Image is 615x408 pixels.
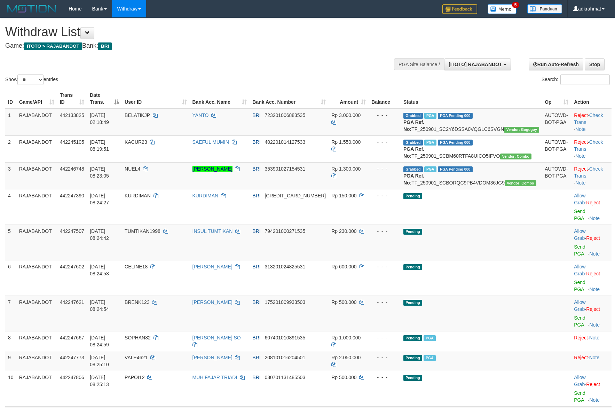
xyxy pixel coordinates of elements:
a: Reject [574,335,588,340]
a: [PERSON_NAME] [192,299,232,305]
span: · [574,193,586,205]
td: 5 [5,225,16,260]
th: Trans ID: activate to sort column ascending [57,89,87,109]
span: [DATE] 08:23:05 [90,166,109,179]
span: Pending [403,264,422,270]
span: 442247773 [60,355,84,360]
span: Pending [403,335,422,341]
td: RAJABANDOT [16,331,57,351]
span: Copy 030701131485503 to clipboard [265,375,305,380]
a: Note [589,335,600,340]
span: BRI [252,139,260,145]
span: BRI [252,228,260,234]
span: [DATE] 08:24:53 [90,264,109,276]
span: 442247390 [60,193,84,198]
h4: Game: Bank: [5,42,403,49]
td: · [571,371,612,406]
td: · [571,225,612,260]
span: Grabbed [403,166,423,172]
td: RAJABANDOT [16,135,57,162]
span: 442246748 [60,166,84,172]
td: · [571,189,612,225]
span: BRI [252,299,260,305]
select: Showentries [17,74,44,85]
td: · [571,296,612,331]
span: Copy 353901027154531 to clipboard [265,166,305,172]
span: · [574,299,586,312]
td: · [571,331,612,351]
a: INSUL TUMTIKAN [192,228,233,234]
span: [DATE] 08:19:51 [90,139,109,152]
span: Marked by adkedo [424,113,436,119]
a: Reject [586,382,600,387]
th: Op: activate to sort column ascending [542,89,571,109]
span: [DATE] 08:24:27 [90,193,109,205]
td: RAJABANDOT [16,296,57,331]
span: KACUR23 [125,139,147,145]
td: · [571,351,612,371]
a: Check Trans [574,139,603,152]
td: RAJABANDOT [16,351,57,371]
a: Reject [574,112,588,118]
a: Reject [586,306,600,312]
a: Check Trans [574,166,603,179]
span: BELATIKJP [125,112,150,118]
span: Rp 230.000 [331,228,356,234]
td: · · [571,109,612,136]
td: 3 [5,162,16,189]
a: [PERSON_NAME] [192,264,232,269]
td: RAJABANDOT [16,162,57,189]
span: [DATE] 08:25:13 [90,375,109,387]
span: BRI [252,335,260,340]
a: Allow Grab [574,193,585,205]
span: [ITOTO] RAJABANDOT [449,62,502,67]
span: TUMTIKAN1998 [125,228,160,234]
a: Note [589,251,600,257]
span: BRI [252,264,260,269]
span: Rp 3.000.000 [331,112,361,118]
a: Reject [574,139,588,145]
div: - - - [371,192,398,199]
span: Copy 402201014127533 to clipboard [265,139,305,145]
a: Send PGA [574,209,585,221]
th: Date Trans.: activate to sort column descending [87,89,122,109]
span: 442247621 [60,299,84,305]
span: 442247507 [60,228,84,234]
img: Feedback.jpg [442,4,477,14]
a: Note [575,126,586,132]
span: 442247667 [60,335,84,340]
span: Marked by adkaditya [424,355,436,361]
span: 442245105 [60,139,84,145]
span: ITOTO > RAJABANDOT [24,42,82,50]
a: Allow Grab [574,228,585,241]
span: Marked by adkaditya [424,166,436,172]
span: Marked by adkaditya [424,335,436,341]
span: PGA Pending [438,166,473,172]
h1: Withdraw List [5,25,403,39]
div: - - - [371,374,398,381]
td: RAJABANDOT [16,260,57,296]
span: [DATE] 08:24:54 [90,299,109,312]
span: Pending [403,229,422,235]
td: 2 [5,135,16,162]
span: [DATE] 08:25:10 [90,355,109,367]
th: ID [5,89,16,109]
td: AUTOWD-BOT-PGA [542,135,571,162]
a: Note [589,215,600,221]
span: 442247602 [60,264,84,269]
a: Run Auto-Refresh [529,58,583,70]
span: Marked by adkaditya [424,140,436,146]
button: [ITOTO] RAJABANDOT [444,58,511,70]
span: [DATE] 08:24:59 [90,335,109,347]
th: User ID: activate to sort column ascending [122,89,189,109]
span: Grabbed [403,140,423,146]
th: Bank Acc. Number: activate to sort column ascending [250,89,329,109]
b: PGA Ref. No: [403,146,424,159]
td: 7 [5,296,16,331]
span: Copy 573201026115536 to clipboard [265,193,326,198]
span: Pending [403,300,422,306]
span: KURDIMAN [125,193,151,198]
span: BRI [252,193,260,198]
a: MUH FAJAR TRIADI [192,375,237,380]
a: Note [589,322,600,328]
